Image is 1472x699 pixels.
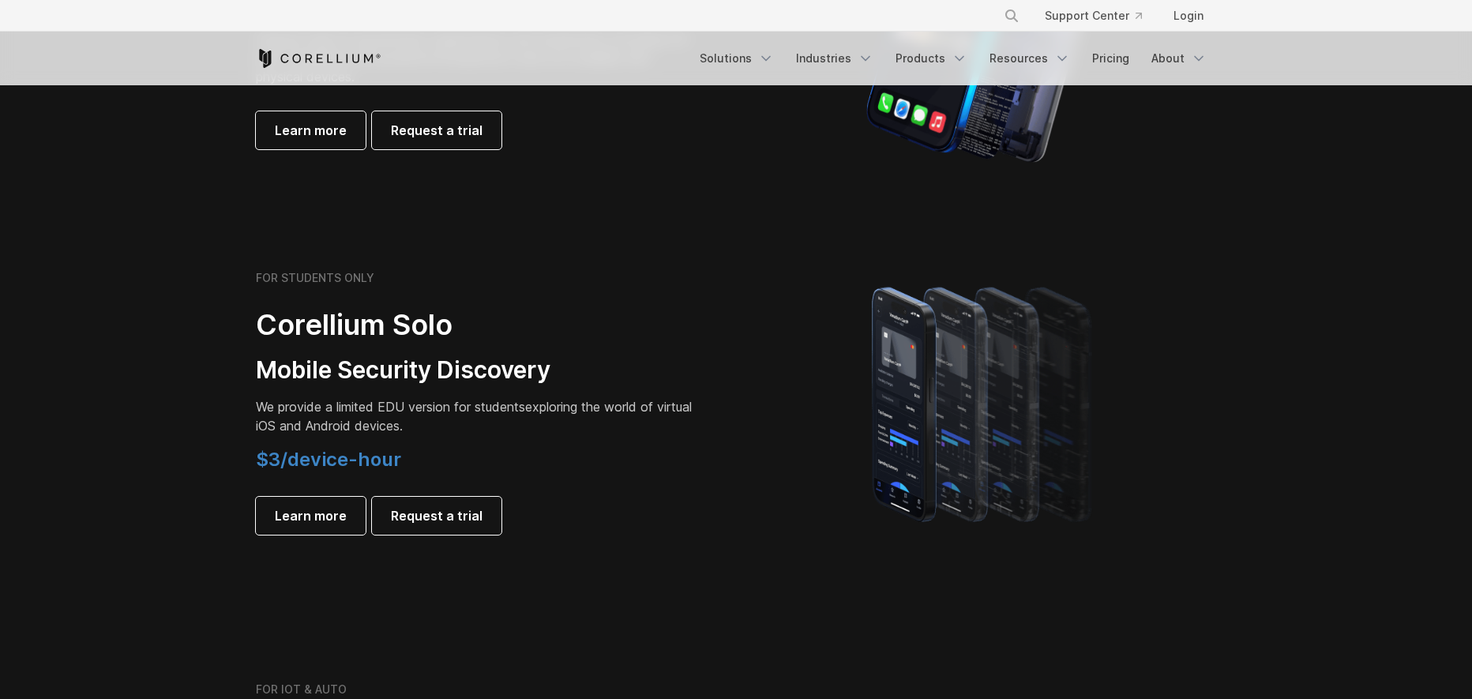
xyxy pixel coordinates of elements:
[787,44,883,73] a: Industries
[256,307,698,343] h2: Corellium Solo
[256,397,698,435] p: exploring the world of virtual iOS and Android devices.
[391,121,483,140] span: Request a trial
[256,448,401,471] span: $3/device-hour
[886,44,977,73] a: Products
[256,497,366,535] a: Learn more
[275,506,347,525] span: Learn more
[690,44,1216,73] div: Navigation Menu
[372,111,501,149] a: Request a trial
[985,2,1216,30] div: Navigation Menu
[980,44,1080,73] a: Resources
[256,399,525,415] span: We provide a limited EDU version for students
[840,265,1128,541] img: A lineup of four iPhone models becoming more gradient and blurred
[391,506,483,525] span: Request a trial
[997,2,1026,30] button: Search
[1161,2,1216,30] a: Login
[275,121,347,140] span: Learn more
[1083,44,1139,73] a: Pricing
[690,44,783,73] a: Solutions
[256,271,374,285] h6: FOR STUDENTS ONLY
[256,682,347,697] h6: FOR IOT & AUTO
[256,49,381,68] a: Corellium Home
[256,355,698,385] h3: Mobile Security Discovery
[1142,44,1216,73] a: About
[372,497,501,535] a: Request a trial
[1032,2,1155,30] a: Support Center
[256,111,366,149] a: Learn more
